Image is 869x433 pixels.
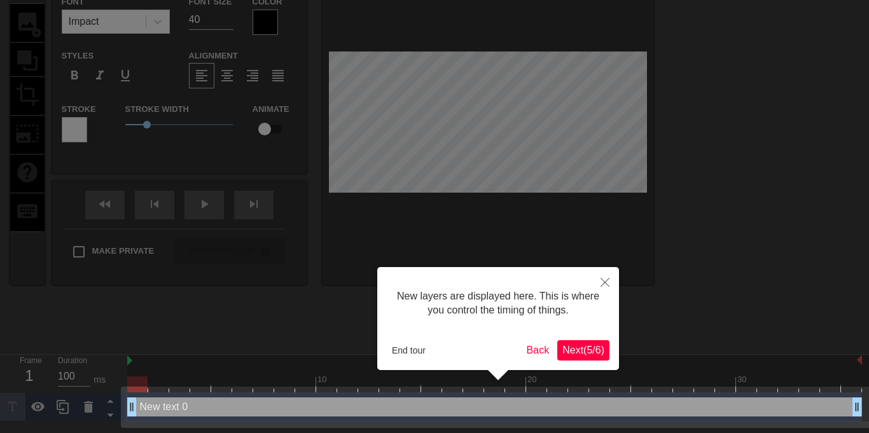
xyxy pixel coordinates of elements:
button: Back [522,340,555,361]
button: Next [557,340,609,361]
button: Close [591,267,619,296]
div: New layers are displayed here. This is where you control the timing of things. [387,277,609,331]
button: End tour [387,341,431,360]
span: Next ( 5 / 6 ) [562,345,604,355]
